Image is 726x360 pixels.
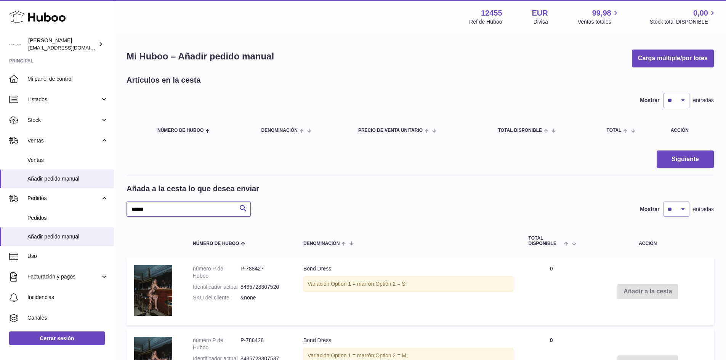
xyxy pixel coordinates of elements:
[671,128,706,133] div: Acción
[607,128,622,133] span: Total
[521,258,582,325] td: 0
[578,18,620,26] span: Ventas totales
[632,50,714,67] button: Carga múltiple/por lotes
[127,50,274,62] h1: Mi Huboo – Añadir pedido manual
[157,128,204,133] span: Número de Huboo
[27,314,108,322] span: Canales
[303,276,513,292] div: Variación:
[296,258,521,325] td: Bond Dress
[358,128,423,133] span: Precio de venta unitario
[303,241,340,246] span: Denominación
[9,38,21,50] img: pedidos@glowrias.com
[534,18,548,26] div: Divisa
[481,8,502,18] strong: 12455
[27,175,108,182] span: Añadir pedido manual
[27,117,100,124] span: Stock
[578,8,620,26] a: 99,98 Ventas totales
[240,294,288,301] dd: &none
[27,273,100,280] span: Facturación y pagos
[27,233,108,240] span: Añadir pedido manual
[27,137,100,144] span: Ventas
[640,97,659,104] label: Mostrar
[193,337,240,351] dt: número P de Huboo
[498,128,542,133] span: Total DISPONIBLE
[27,294,108,301] span: Incidencias
[27,195,100,202] span: Pedidos
[693,8,708,18] span: 0,00
[193,241,239,246] span: Número de Huboo
[532,8,548,18] strong: EUR
[240,265,288,280] dd: P-788427
[240,337,288,351] dd: P-788428
[27,96,100,103] span: Listados
[375,352,407,358] span: Option 2 = M;
[650,18,717,26] span: Stock total DISPONIBLE
[27,214,108,222] span: Pedidos
[693,97,714,104] span: entradas
[127,75,201,85] h2: Artículos en la cesta
[134,265,172,316] img: Bond Dress
[27,253,108,260] span: Uso
[9,331,105,345] a: Cerrar sesión
[28,45,112,51] span: [EMAIL_ADDRESS][DOMAIN_NAME]
[582,228,714,253] th: Acción
[193,294,240,301] dt: SKU del cliente
[592,8,611,18] span: 99,98
[193,265,240,280] dt: número P de Huboo
[28,37,97,51] div: [PERSON_NAME]
[529,236,563,246] span: Total DISPONIBLE
[240,283,288,291] dd: 8435728307520
[693,206,714,213] span: entradas
[331,281,375,287] span: Option 1 = marrón;
[469,18,502,26] div: Ref de Huboo
[657,150,714,168] button: Siguiente
[193,283,240,291] dt: Identificador actual
[650,8,717,26] a: 0,00 Stock total DISPONIBLE
[261,128,298,133] span: Denominación
[375,281,407,287] span: Option 2 = S;
[331,352,375,358] span: Option 1 = marrón;
[640,206,659,213] label: Mostrar
[27,75,108,83] span: Mi panel de control
[127,184,259,194] h2: Añada a la cesta lo que desea enviar
[27,157,108,164] span: Ventas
